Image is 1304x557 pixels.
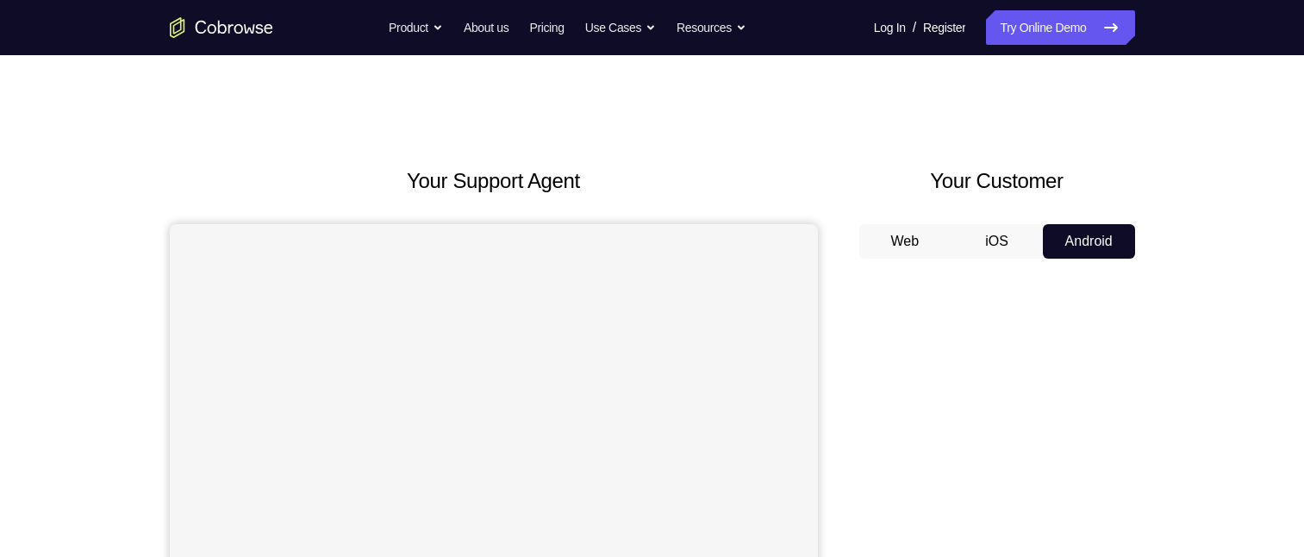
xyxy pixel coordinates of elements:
a: Go to the home page [170,17,273,38]
button: Product [389,10,443,45]
button: Android [1043,224,1135,259]
button: Resources [677,10,746,45]
a: Log In [874,10,906,45]
a: About us [464,10,508,45]
a: Try Online Demo [986,10,1134,45]
h2: Your Support Agent [170,166,818,197]
a: Pricing [529,10,564,45]
h2: Your Customer [859,166,1135,197]
span: / [913,17,916,38]
a: Register [923,10,965,45]
button: iOS [951,224,1043,259]
button: Web [859,224,951,259]
button: Use Cases [585,10,656,45]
